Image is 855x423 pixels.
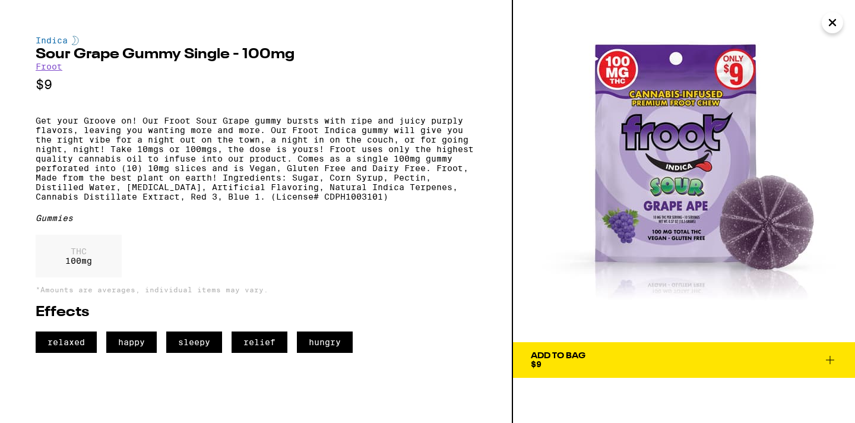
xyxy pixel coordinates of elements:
[531,352,585,360] div: Add To Bag
[166,332,222,353] span: sleepy
[36,48,476,62] h2: Sour Grape Gummy Single - 100mg
[7,8,85,18] span: Hi. Need any help?
[531,359,541,369] span: $9
[65,247,92,256] p: THC
[72,36,79,45] img: indicaColor.svg
[36,77,476,92] p: $9
[822,12,843,33] button: Close
[36,62,62,71] a: Froot
[106,332,157,353] span: happy
[36,286,476,293] p: *Amounts are averages, individual items may vary.
[36,305,476,320] h2: Effects
[297,332,353,353] span: hungry
[36,235,122,277] div: 100 mg
[36,213,476,223] div: Gummies
[36,116,476,201] p: Get your Groove on! Our Froot Sour Grape gummy bursts with ripe and juicy purply flavors, leaving...
[36,36,476,45] div: Indica
[232,332,287,353] span: relief
[36,332,97,353] span: relaxed
[513,342,855,378] button: Add To Bag$9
